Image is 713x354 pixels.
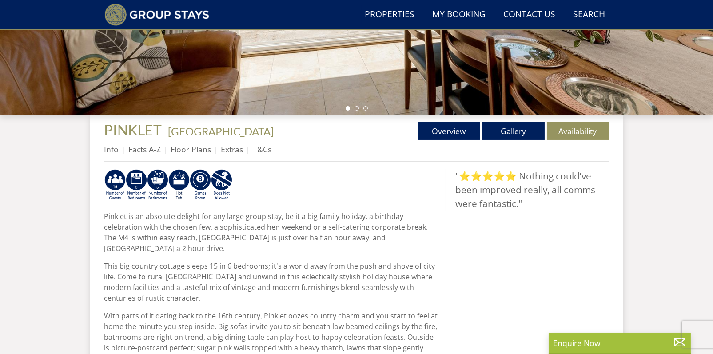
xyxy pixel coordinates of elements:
[104,121,162,139] span: PINKLET
[104,4,210,26] img: Group Stays
[482,122,545,140] a: Gallery
[418,122,480,140] a: Overview
[165,125,274,138] span: -
[253,144,272,155] a: T&Cs
[553,337,686,349] p: Enquire Now
[168,125,274,138] a: [GEOGRAPHIC_DATA]
[126,169,147,201] img: AD_4nXfRzBlt2m0mIteXDhAcJCdmEApIceFt1SPvkcB48nqgTZkfMpQlDmULa47fkdYiHD0skDUgcqepViZHFLjVKS2LWHUqM...
[190,169,211,201] img: AD_4nXdrZMsjcYNLGsKuA84hRzvIbesVCpXJ0qqnwZoX5ch9Zjv73tWe4fnFRs2gJ9dSiUubhZXckSJX_mqrZBmYExREIfryF...
[104,261,438,303] p: This big country cottage sleeps 15 in 6 bedrooms; it's a world away from the push and shove of ci...
[221,144,243,155] a: Extras
[129,144,161,155] a: Facts A-Z
[104,121,165,139] a: PINKLET
[211,169,232,201] img: AD_4nXdtMqFLQeNd5SD_yg5mtFB1sUCemmLv_z8hISZZtoESff8uqprI2Ap3l0Pe6G3wogWlQaPaciGoyoSy1epxtlSaMm8_H...
[570,5,609,25] a: Search
[104,211,438,254] p: Pinklet is an absolute delight for any large group stay, be it a big family holiday, a birthday c...
[429,5,490,25] a: My Booking
[147,169,168,201] img: AD_4nXcMgaL2UimRLXeXiAqm8UPE-AF_sZahunijfYMEIQ5SjfSEJI6yyokxyra45ncz6iSW_QuFDoDBo1Fywy-cEzVuZq-ph...
[104,144,119,155] a: Info
[104,169,126,201] img: AD_4nXdm7d4G2YDlTvDNqQTdX1vdTAEAvNtUEKlmdBdwfA56JoWD8uu9-l1tHBTjLitErEH7b5pr3HeNp36h7pU9MuRJVB8Ke...
[171,144,211,155] a: Floor Plans
[547,122,609,140] a: Availability
[500,5,559,25] a: Contact Us
[362,5,418,25] a: Properties
[168,169,190,201] img: AD_4nXcpX5uDwed6-YChlrI2BYOgXwgg3aqYHOhRm0XfZB-YtQW2NrmeCr45vGAfVKUq4uWnc59ZmEsEzoF5o39EWARlT1ewO...
[446,169,609,211] blockquote: "⭐⭐⭐⭐⭐ Nothing could’ve been improved really, all comms were fantastic."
